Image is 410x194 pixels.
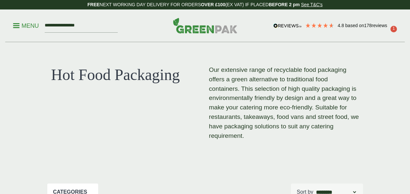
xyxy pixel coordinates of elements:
a: See T&C's [301,2,323,7]
strong: OVER £100 [201,2,225,7]
span: Based on [345,23,364,28]
p: [URL][DOMAIN_NAME] [209,146,210,147]
span: reviews [372,23,387,28]
strong: FREE [87,2,99,7]
a: Menu [13,22,39,28]
img: GreenPak Supplies [173,18,237,33]
span: 1 [390,26,397,32]
strong: BEFORE 2 pm [269,2,300,7]
img: REVIEWS.io [273,24,302,28]
p: Our extensive range of recyclable food packaging offers a green alternative to traditional food c... [209,65,359,140]
span: 4.8 [338,23,345,28]
div: 4.78 Stars [305,23,334,28]
span: 178 [364,23,372,28]
h1: Hot Food Packaging [51,65,201,84]
p: Menu [13,22,39,30]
